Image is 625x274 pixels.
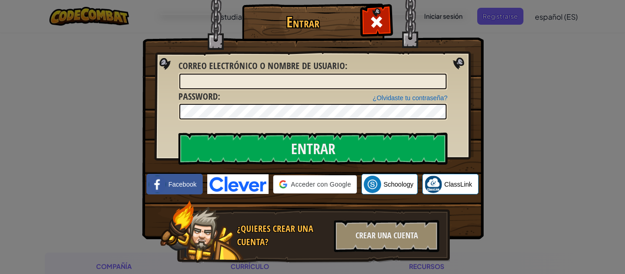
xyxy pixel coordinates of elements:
span: Facebook [168,180,196,189]
label: : [178,90,220,103]
img: clever-logo-blue.png [207,174,269,194]
div: ¿Quieres crear una cuenta? [237,222,329,248]
img: facebook_small.png [149,176,166,193]
h1: Entrar [244,14,361,30]
span: Schoology [383,180,413,189]
div: Acceder con Google [273,175,357,193]
span: Password [178,90,218,102]
span: Correo electrónico o nombre de usuario [178,59,345,72]
span: ClassLink [444,180,472,189]
img: classlink-logo-small.png [425,176,442,193]
img: schoology.png [364,176,381,193]
a: ¿Olvidaste tu contraseña? [373,94,447,102]
span: Acceder con Google [291,180,351,189]
input: Entrar [178,133,447,165]
div: Crear una cuenta [334,220,439,252]
label: : [178,59,347,73]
